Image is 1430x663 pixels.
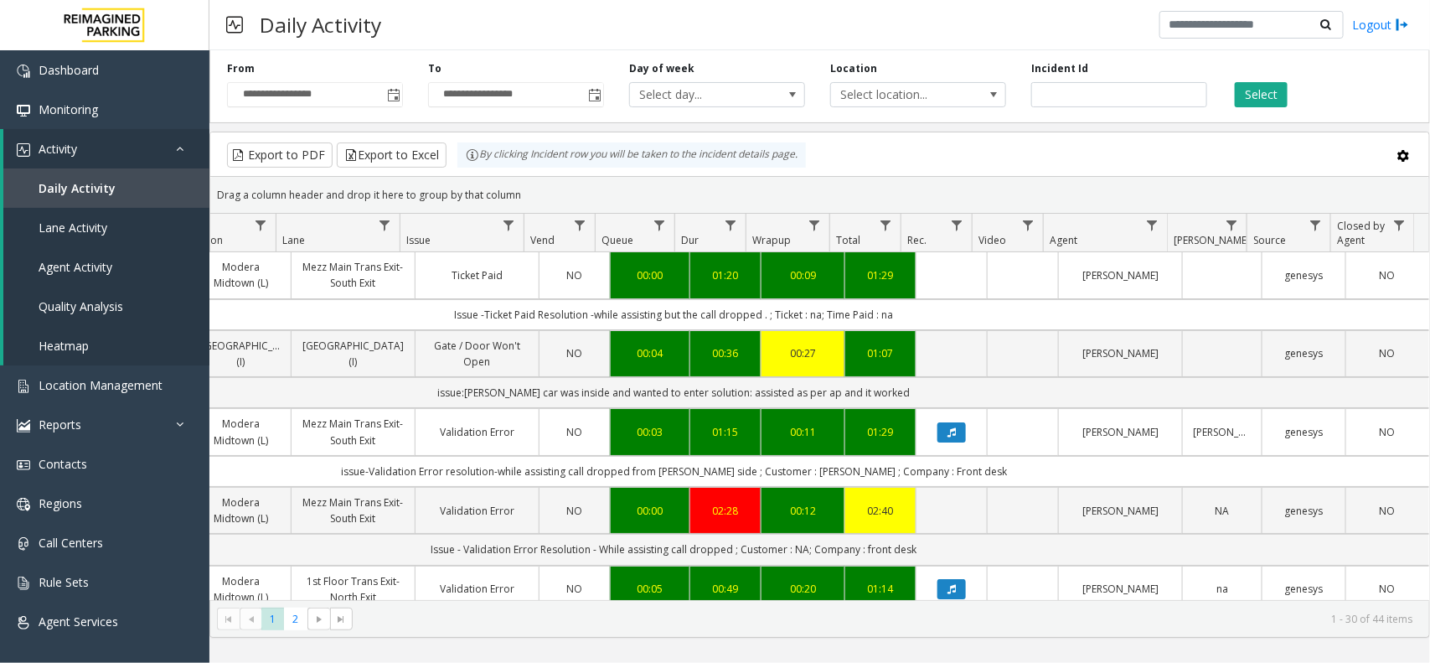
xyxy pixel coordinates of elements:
a: Source Filter Menu [1304,214,1327,236]
span: Go to the last page [334,613,348,626]
a: NO [1356,267,1419,283]
a: Quality Analysis [3,287,209,326]
a: [GEOGRAPHIC_DATA] (I) [201,338,281,370]
h3: Daily Activity [251,4,390,45]
a: 02:28 [700,503,751,519]
a: 00:00 [621,267,679,283]
a: Total Filter Menu [875,214,897,236]
span: Page 2 [284,608,307,630]
label: Location [830,61,877,76]
label: Incident Id [1031,61,1088,76]
img: 'icon' [17,616,30,629]
a: genesys [1273,503,1335,519]
span: NO [567,582,583,596]
label: From [227,61,255,76]
span: Go to the next page [307,608,330,631]
a: Validation Error [426,424,529,440]
a: Validation Error [426,503,529,519]
span: NO [1380,425,1396,439]
img: 'icon' [17,577,30,590]
span: Rule Sets [39,574,89,590]
img: 'icon' [17,143,30,157]
a: Logout [1352,16,1409,34]
a: Ticket Paid [426,267,529,283]
img: infoIcon.svg [466,148,479,162]
a: [GEOGRAPHIC_DATA] (I) [302,338,405,370]
a: 00:36 [700,345,751,361]
a: 01:07 [855,345,906,361]
span: Agent Activity [39,259,112,275]
a: Closed by Agent Filter Menu [1388,214,1411,236]
div: 01:15 [700,424,751,440]
span: Toggle popup [384,83,402,106]
a: na [1193,581,1252,597]
span: Go to the last page [330,608,353,631]
span: Daily Activity [39,180,116,196]
a: Location Filter Menu [250,214,272,236]
a: Activity [3,129,209,168]
span: Lane [282,233,305,247]
button: Export to Excel [337,142,447,168]
span: Queue [601,233,633,247]
span: NO [1380,268,1396,282]
a: NO [550,267,600,283]
a: 00:20 [772,581,834,597]
img: 'icon' [17,498,30,511]
a: 01:20 [700,267,751,283]
a: 1st Floor Trans Exit- North Exit [302,573,405,605]
div: 00:09 [772,267,834,283]
a: Agent Filter Menu [1141,214,1164,236]
span: NO [1380,346,1396,360]
a: Rec. Filter Menu [946,214,968,236]
a: NO [550,503,600,519]
span: Issue [406,233,431,247]
img: 'icon' [17,380,30,393]
span: Closed by Agent [1337,219,1385,247]
label: To [428,61,441,76]
a: [PERSON_NAME] [1069,503,1172,519]
div: Data table [210,214,1429,600]
span: [PERSON_NAME] [1174,233,1250,247]
a: Mezz Main Trans Exit- South Exit [302,416,405,448]
a: 00:27 [772,345,834,361]
a: 00:12 [772,503,834,519]
span: Page 1 [261,608,284,630]
img: 'icon' [17,419,30,433]
a: 00:05 [621,581,679,597]
a: [PERSON_NAME] [1069,581,1172,597]
a: Vend Filter Menu [569,214,591,236]
a: 02:40 [855,503,906,519]
a: Daily Activity [3,168,209,208]
img: 'icon' [17,104,30,117]
a: [PERSON_NAME] [1069,424,1172,440]
a: Parker Filter Menu [1221,214,1243,236]
span: Dur [681,233,699,247]
a: Gate / Door Won't Open [426,338,529,370]
a: NO [1356,503,1419,519]
span: Agent [1050,233,1077,247]
a: 01:29 [855,424,906,440]
a: Modera Midtown (L) [201,495,281,526]
a: Modera Midtown (L) [201,573,281,605]
div: Drag a column header and drop it here to group by that column [210,180,1429,210]
span: Lane Activity [39,220,107,236]
span: Dashboard [39,62,99,78]
span: Rec. [907,233,927,247]
a: Issue Filter Menu [498,214,520,236]
img: 'icon' [17,537,30,551]
div: 00:49 [700,581,751,597]
div: 01:29 [855,267,906,283]
a: Agent Activity [3,247,209,287]
a: 01:14 [855,581,906,597]
a: Lane Activity [3,208,209,247]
